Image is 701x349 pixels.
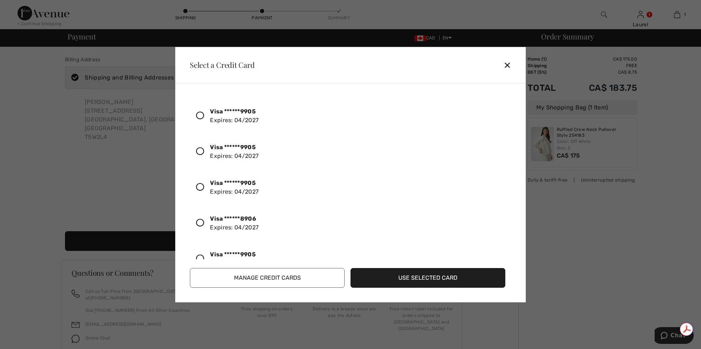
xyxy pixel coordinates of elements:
[210,250,258,268] div: Expires: 04/2027
[350,268,505,288] button: Use Selected Card
[210,179,258,196] div: Expires: 04/2027
[210,107,258,125] div: Expires: 04/2027
[184,61,255,69] div: Select a Credit Card
[210,143,258,160] div: Expires: 04/2027
[190,268,345,288] button: Manage Credit Cards
[16,5,31,12] span: Chat
[503,57,517,73] div: ✕
[210,214,258,232] div: Expires: 04/2027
